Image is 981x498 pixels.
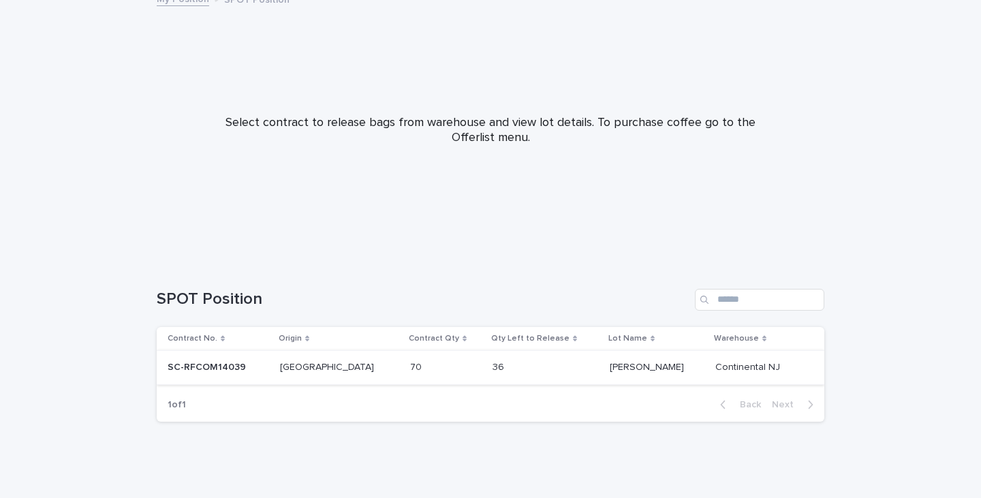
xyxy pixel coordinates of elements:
[218,116,763,145] p: Select contract to release bags from warehouse and view lot details. To purchase coffee go to the...
[157,290,689,309] h1: SPOT Position
[715,359,783,373] p: Continental NJ
[410,359,424,373] p: 70
[493,359,507,373] p: 36
[766,399,824,411] button: Next
[714,331,759,346] p: Warehouse
[608,331,647,346] p: Lot Name
[709,399,766,411] button: Back
[280,359,377,373] p: [GEOGRAPHIC_DATA]
[279,331,302,346] p: Origin
[772,400,802,409] span: Next
[409,331,459,346] p: Contract Qty
[610,359,687,373] p: [PERSON_NAME]
[491,331,570,346] p: Qty Left to Release
[168,359,249,373] p: SC-RFCOM14039
[168,331,217,346] p: Contract No.
[157,388,197,422] p: 1 of 1
[157,351,824,385] tr: SC-RFCOM14039SC-RFCOM14039 [GEOGRAPHIC_DATA][GEOGRAPHIC_DATA] 7070 3636 [PERSON_NAME][PERSON_NAME...
[732,400,761,409] span: Back
[695,289,824,311] input: Search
